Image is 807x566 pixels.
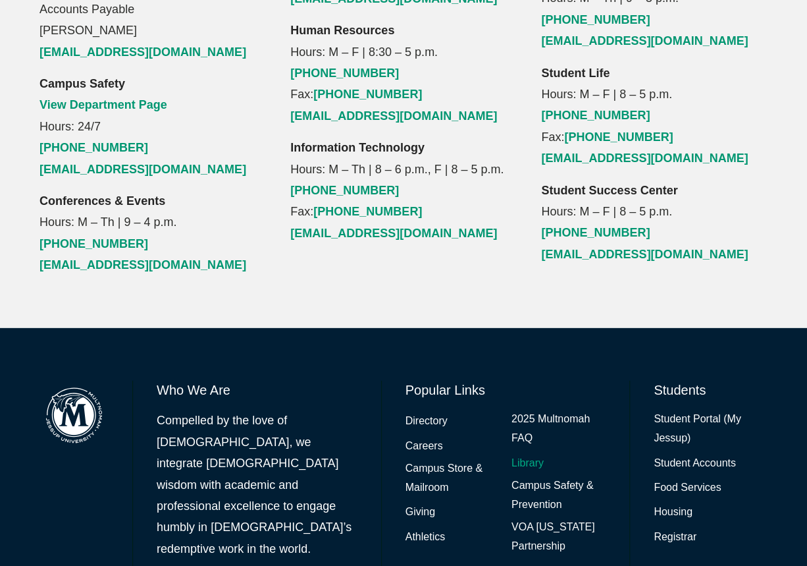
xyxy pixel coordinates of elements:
a: Giving [405,503,435,522]
strong: Student Life [541,67,610,80]
strong: Campus Safety [39,77,125,90]
a: [PHONE_NUMBER] [290,184,399,197]
p: Hours: M – F | 8:30 – 5 p.m. Fax: [290,20,517,127]
a: Student Accounts [654,454,736,473]
a: [PHONE_NUMBER] [564,130,673,144]
p: Hours: M – F | 8 – 5 p.m. [541,180,768,266]
a: Campus Safety & Prevention [511,476,606,515]
h6: Who We Are [157,381,357,399]
strong: Student Success Center [541,184,677,197]
h6: Popular Links [405,381,606,399]
strong: Information Technology [290,141,425,154]
a: [EMAIL_ADDRESS][DOMAIN_NAME] [290,227,497,240]
a: [EMAIL_ADDRESS][DOMAIN_NAME] [541,34,748,47]
a: [PHONE_NUMBER] [313,205,422,218]
a: [EMAIL_ADDRESS][DOMAIN_NAME] [39,163,246,176]
p: Hours: M – Th | 8 – 6 p.m., F | 8 – 5 p.m. Fax: [290,137,517,244]
a: 2025 Multnomah FAQ [511,410,606,448]
a: Library [511,454,544,473]
p: Hours: M – F | 8 – 5 p.m. Fax: [541,63,768,169]
strong: Human Resources [290,24,394,37]
a: Directory [405,412,448,431]
a: [PHONE_NUMBER] [541,13,650,26]
a: [PHONE_NUMBER] [39,141,148,154]
a: Campus Store & Mailroom [405,459,500,497]
a: Housing [654,503,692,522]
a: [PHONE_NUMBER] [541,226,650,239]
a: VOA [US_STATE] Partnership [511,518,606,556]
a: View Department Page [39,98,167,111]
h6: Students [654,381,768,399]
a: [PHONE_NUMBER] [39,237,148,250]
a: [EMAIL_ADDRESS][DOMAIN_NAME] [541,152,748,165]
a: [PHONE_NUMBER] [313,88,422,101]
a: Student Portal (My Jessup) [654,410,768,448]
a: [EMAIL_ADDRESS][DOMAIN_NAME] [290,109,497,123]
a: [PHONE_NUMBER] [290,67,399,80]
p: Hours: 24/7 [39,73,266,180]
a: [EMAIL_ADDRESS][DOMAIN_NAME] [541,248,748,261]
a: Food Services [654,478,721,497]
a: [PHONE_NUMBER] [541,109,650,122]
a: Athletics [405,528,445,547]
p: Hours: M – Th | 9 – 4 p.m. [39,190,266,276]
a: [EMAIL_ADDRESS][DOMAIN_NAME] [39,45,246,59]
a: Careers [405,437,443,456]
img: Multnomah Campus of Jessup University logo [39,381,109,450]
strong: Conferences & Events [39,194,165,208]
a: [EMAIL_ADDRESS][DOMAIN_NAME] [39,258,246,271]
a: Registrar [654,528,696,547]
p: Compelled by the love of [DEMOGRAPHIC_DATA], we integrate [DEMOGRAPHIC_DATA] wisdom with academic... [157,410,357,559]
